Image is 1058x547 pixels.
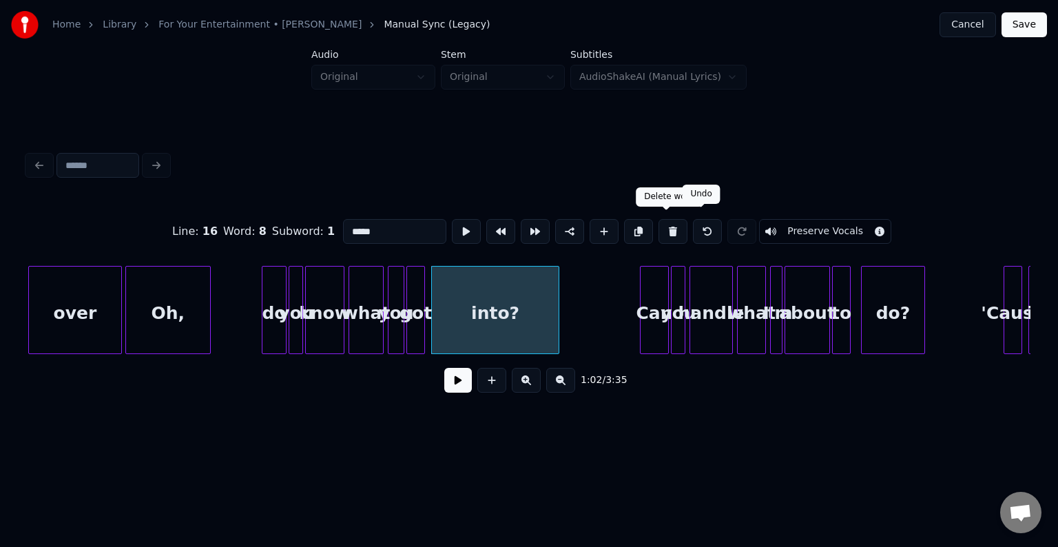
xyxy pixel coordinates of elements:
[605,373,627,387] span: 3:35
[172,223,218,240] div: Line :
[581,373,602,387] span: 1:02
[311,50,435,59] label: Audio
[52,18,490,32] nav: breadcrumb
[203,225,218,238] span: 16
[52,18,81,32] a: Home
[1000,492,1041,533] a: Open chat
[441,50,565,59] label: Stem
[759,219,891,244] button: Toggle
[272,223,335,240] div: Subword :
[11,11,39,39] img: youka
[940,12,995,37] button: Cancel
[158,18,362,32] a: For Your Entertainment • [PERSON_NAME]
[690,189,712,200] div: Undo
[384,18,490,32] span: Manual Sync (Legacy)
[581,373,614,387] div: /
[1002,12,1047,37] button: Save
[644,192,694,203] div: Delete word
[103,18,136,32] a: Library
[259,225,267,238] span: 8
[570,50,747,59] label: Subtitles
[223,223,267,240] div: Word :
[327,225,335,238] span: 1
